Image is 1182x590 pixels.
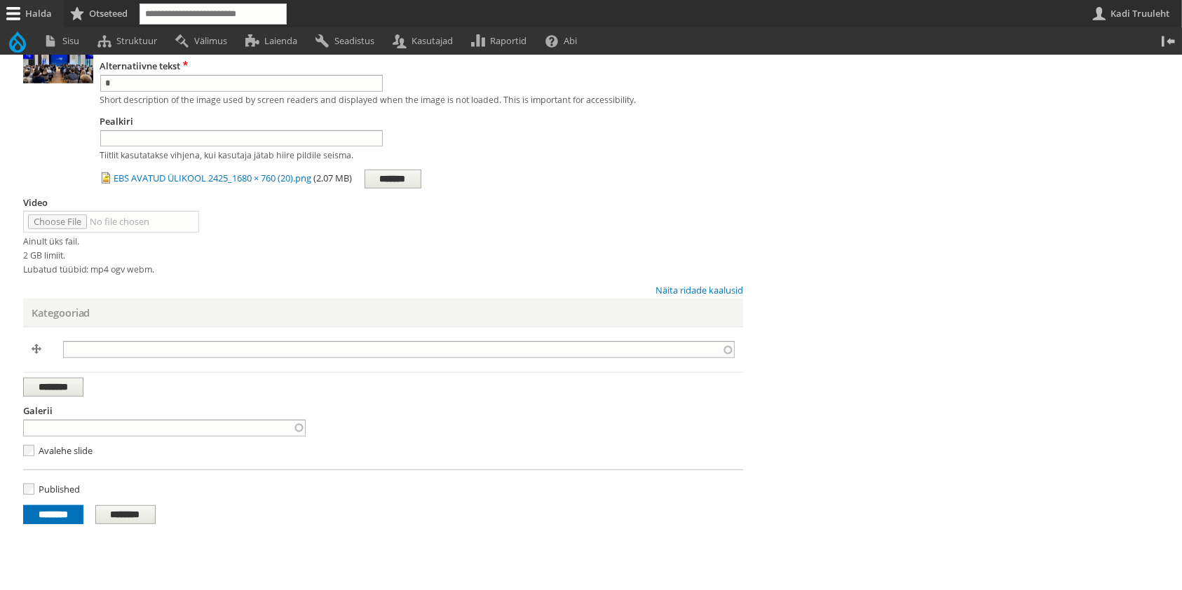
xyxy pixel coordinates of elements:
[91,27,169,55] a: Struktuur
[466,27,539,55] a: Raportid
[23,404,53,418] label: Galerii
[32,306,90,320] h4: Kategooriad
[23,235,744,277] div: Ainult üks fail. 2 GB limiit. Lubatud tüübid: mp4 ogv webm.
[100,114,134,128] label: Pealkiri
[100,59,191,73] label: Alternatiivne tekst
[114,172,312,184] a: EBS AVATUD ÜLIKOOL 2425_1680 × 760 (20).png
[655,284,743,296] button: Näita ridade kaalusid
[1155,27,1182,55] button: Vertikaalasend
[37,27,91,55] a: Sisu
[169,27,239,55] a: Välimus
[22,342,55,357] a: Lohista järjestuse muutmiseks
[100,149,637,163] div: Tiitlit kasutatakse vihjena, kui kasutaja jätab hiire pildile seisma.
[309,27,386,55] a: Seadistus
[539,27,590,55] a: Abi
[239,27,309,55] a: Laienda
[100,93,637,107] div: Short description of the image used by screen readers and displayed when the image is not loaded....
[39,444,93,457] label: Avalehe slide
[314,172,353,184] span: (2.07 MB)
[386,27,465,55] a: Kasutajad
[39,483,80,495] label: Published
[23,195,48,210] label: Video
